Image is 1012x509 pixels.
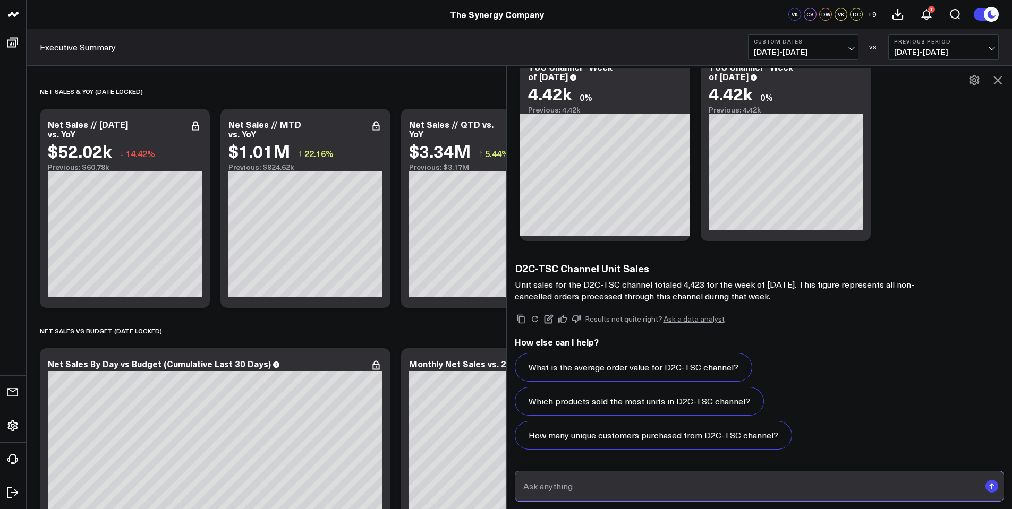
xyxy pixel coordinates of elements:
button: Which products sold the most units in D2C-TSC channel? [515,387,764,416]
span: Results not quite right? [585,314,662,324]
div: 4.42k [528,84,572,103]
div: VS [864,44,883,50]
b: Previous Period [894,38,993,45]
div: Net Sales // [DATE] vs. YoY [48,118,128,140]
b: Custom Dates [754,38,853,45]
div: DW [819,8,832,21]
button: Custom Dates[DATE]-[DATE] [748,34,858,60]
span: ↑ [479,146,483,160]
div: Previous: 4.42k [709,106,863,114]
div: CS [804,8,817,21]
h3: D2C-TSC Channel Unit Sales [515,262,940,274]
div: Previous: $3.17M [409,163,563,171]
div: NET SALES vs BUDGET (date locked) [40,318,162,343]
span: [DATE] - [DATE] [894,48,993,56]
div: Net Sales By Day vs Budget (Cumulative Last 30 Days) [48,358,271,369]
div: $52.02k [48,141,112,160]
a: Ask a data analyst [664,315,725,323]
button: What is the average order value for D2C-TSC channel? [515,353,752,382]
span: [DATE] - [DATE] [754,48,853,56]
span: ↑ [298,146,302,160]
div: VK [835,8,847,21]
div: VK [788,8,801,21]
div: Previous: $60.78k [48,163,202,171]
div: Previous: $824.62k [228,163,382,171]
input: Ask anything [521,477,981,496]
div: 1 [928,6,935,13]
div: $3.34M [409,141,471,160]
a: The Synergy Company [450,8,544,20]
span: 5.44% [485,148,509,159]
span: 14.42% [126,148,155,159]
span: + 9 [868,11,877,18]
button: How many unique customers purchased from D2C-TSC channel? [515,421,792,450]
div: 0% [760,91,773,103]
button: Previous Period[DATE]-[DATE] [888,34,999,60]
div: DC [850,8,863,21]
div: Monthly Net Sales vs. 2025 Budget [409,358,554,369]
div: $1.01M [228,141,290,160]
div: net sales & yoy (date locked) [40,79,143,103]
div: Previous: 4.42k [528,106,682,114]
p: Unit sales for the D2C-TSC channel totaled 4,423 for the week of [DATE]. This figure represents a... [515,279,940,302]
div: 0% [580,91,592,103]
div: Net Sales // QTD vs. YoY [409,118,494,140]
span: ↓ [120,146,124,160]
div: Net Sales // MTD vs. YoY [228,118,301,140]
a: Executive Summary [40,41,116,53]
span: 22.16% [304,148,334,159]
button: Copy [515,313,528,325]
div: 4.42k [709,84,752,103]
button: +9 [865,8,878,21]
h2: How else can I help? [515,336,1005,348]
